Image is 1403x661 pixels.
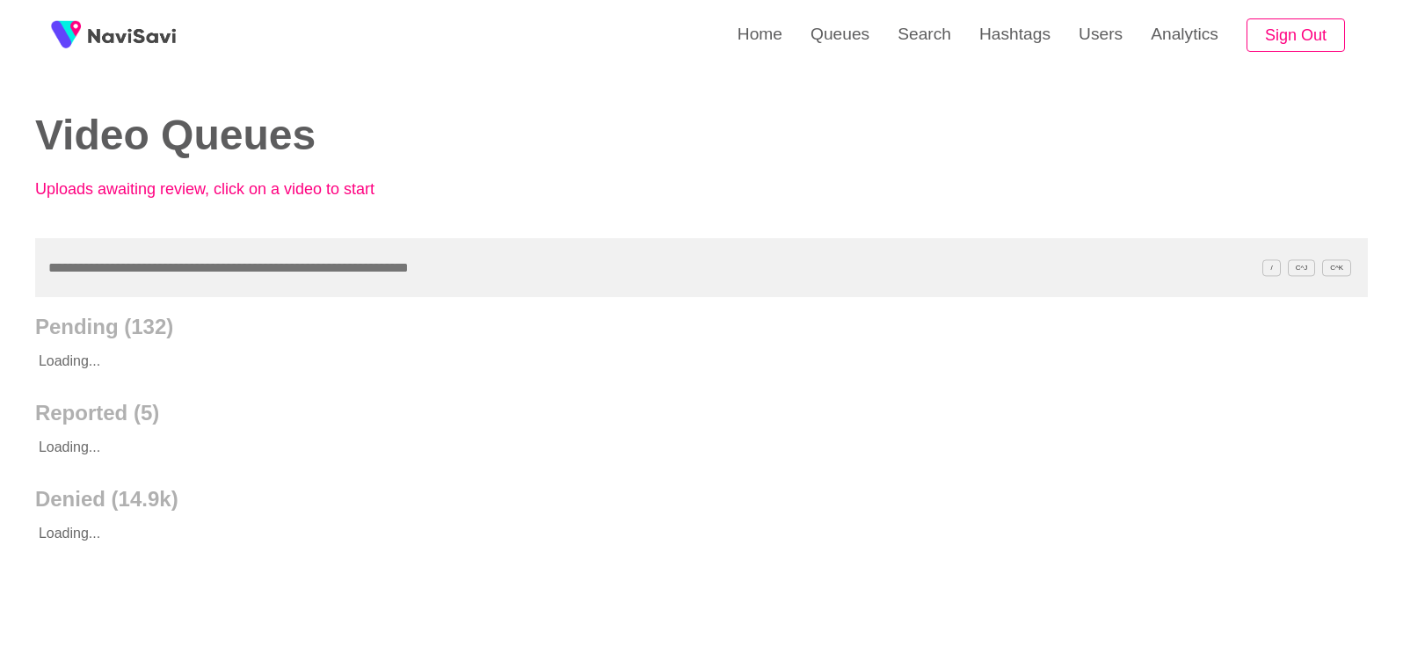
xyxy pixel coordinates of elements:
p: Loading... [35,425,1235,469]
p: Loading... [35,339,1235,383]
span: C^K [1322,259,1351,276]
span: / [1262,259,1280,276]
span: C^J [1288,259,1316,276]
h2: Denied (14.9k) [35,487,1368,512]
img: fireSpot [44,13,88,57]
img: fireSpot [88,26,176,44]
h2: Video Queues [35,113,675,159]
p: Uploads awaiting review, click on a video to start [35,180,422,199]
h2: Pending (132) [35,315,1368,339]
h2: Reported (5) [35,401,1368,425]
button: Sign Out [1247,18,1345,53]
p: Loading... [35,512,1235,556]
